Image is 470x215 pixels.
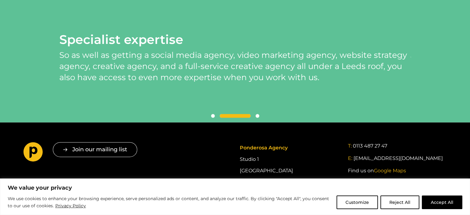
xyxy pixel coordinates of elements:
[422,196,462,209] button: Accept All
[348,143,351,149] span: T:
[59,32,411,47] div: Specialist expertise
[239,142,338,210] div: Studio 1 [GEOGRAPHIC_DATA] [GEOGRAPHIC_DATA] [GEOGRAPHIC_DATA] LS2 7BL
[380,196,419,209] button: Reject All
[353,142,387,150] a: 0113 487 27 47
[8,195,332,210] p: We use cookies to enhance your browsing experience, serve personalized ads or content, and analyz...
[55,202,86,209] a: Privacy Policy
[353,155,442,162] a: [EMAIL_ADDRESS][DOMAIN_NAME]
[53,142,137,157] button: Join our mailing list
[348,167,406,174] a: Find us onGoogle Maps
[23,142,43,164] a: Go to homepage
[348,155,352,161] span: E:
[374,168,406,174] span: Google Maps
[59,49,411,83] p: So as well as getting a social media agency, video marketing agency, website strategy agency, cre...
[8,184,462,191] p: We value your privacy
[239,145,287,151] span: Ponderosa Agency
[337,196,378,209] button: Customize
